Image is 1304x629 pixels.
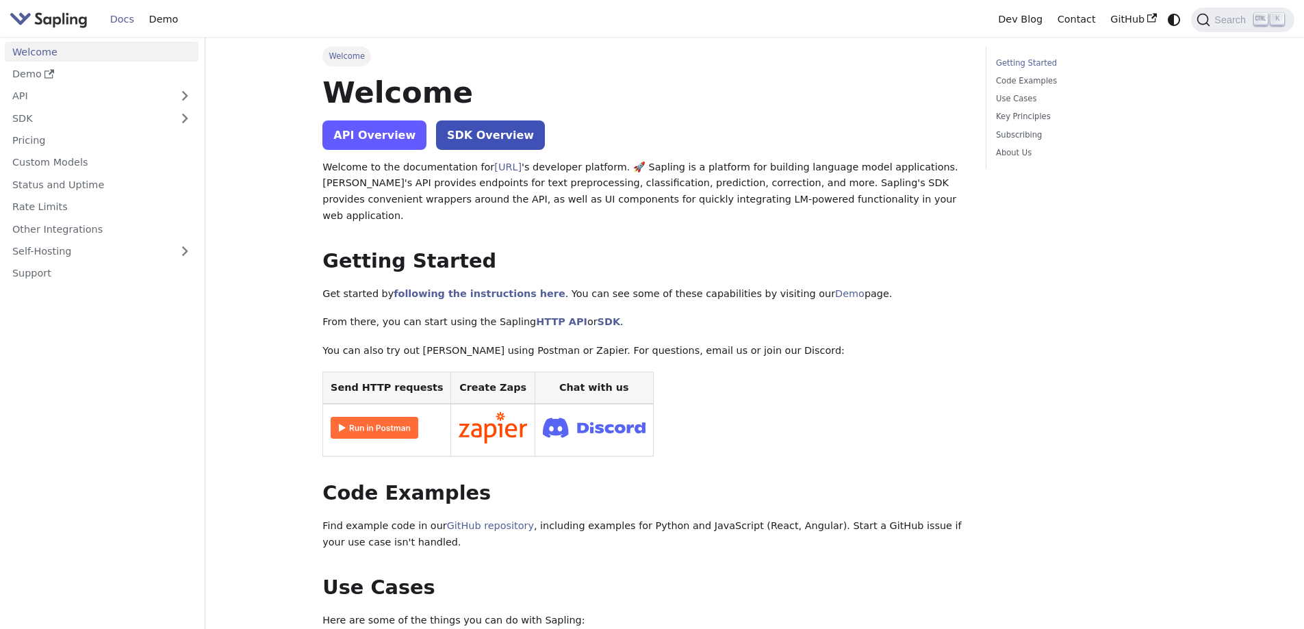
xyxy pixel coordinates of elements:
[322,286,966,303] p: Get started by . You can see some of these capabilities by visiting our page.
[1210,14,1254,25] span: Search
[447,520,534,531] a: GitHub repository
[5,264,199,283] a: Support
[536,316,587,327] a: HTTP API
[322,314,966,331] p: From there, you can start using the Sapling or .
[322,576,966,600] h2: Use Cases
[996,75,1181,88] a: Code Examples
[543,413,645,441] img: Join Discord
[322,159,966,224] p: Welcome to the documentation for 's developer platform. 🚀 Sapling is a platform for building lang...
[322,343,966,359] p: You can also try out [PERSON_NAME] using Postman or Zapier. For questions, email us or join our D...
[323,372,451,404] th: Send HTTP requests
[535,372,653,404] th: Chat with us
[322,120,426,150] a: API Overview
[1191,8,1294,32] button: Search (Ctrl+K)
[436,120,545,150] a: SDK Overview
[322,47,371,66] span: Welcome
[996,146,1181,159] a: About Us
[331,417,418,439] img: Run in Postman
[5,219,199,239] a: Other Integrations
[996,110,1181,123] a: Key Principles
[394,288,565,299] a: following the instructions here
[996,57,1181,70] a: Getting Started
[322,613,966,629] p: Here are some of the things you can do with Sapling:
[322,74,966,111] h1: Welcome
[1270,13,1284,25] kbd: K
[990,9,1049,30] a: Dev Blog
[103,9,142,30] a: Docs
[996,129,1181,142] a: Subscribing
[5,197,199,217] a: Rate Limits
[10,10,88,29] img: Sapling.ai
[171,86,199,106] button: Expand sidebar category 'API'
[494,162,522,172] a: [URL]
[598,316,620,327] a: SDK
[5,131,199,151] a: Pricing
[322,47,966,66] nav: Breadcrumbs
[996,92,1181,105] a: Use Cases
[5,108,171,128] a: SDK
[142,9,186,30] a: Demo
[451,372,535,404] th: Create Zaps
[5,175,199,194] a: Status and Uptime
[322,518,966,551] p: Find example code in our , including examples for Python and JavaScript (React, Angular). Start a...
[322,249,966,274] h2: Getting Started
[10,10,92,29] a: Sapling.ai
[459,412,527,444] img: Connect in Zapier
[835,288,865,299] a: Demo
[322,481,966,506] h2: Code Examples
[1050,9,1103,30] a: Contact
[5,153,199,172] a: Custom Models
[5,42,199,62] a: Welcome
[1103,9,1164,30] a: GitHub
[5,242,199,261] a: Self-Hosting
[5,64,199,84] a: Demo
[171,108,199,128] button: Expand sidebar category 'SDK'
[1164,10,1184,29] button: Switch between dark and light mode (currently system mode)
[5,86,171,106] a: API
